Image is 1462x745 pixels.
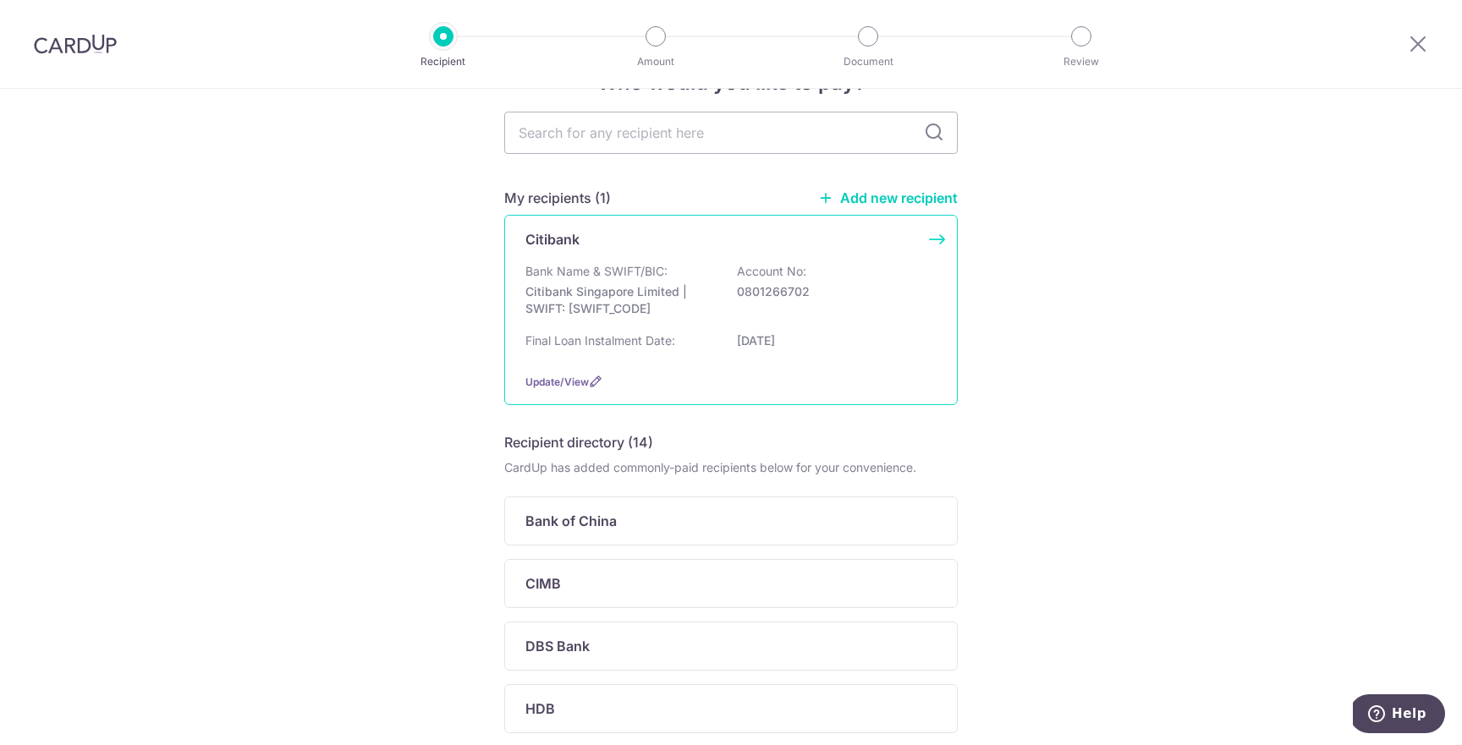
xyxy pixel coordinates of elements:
p: HDB [525,698,555,719]
p: 0801266702 [737,283,926,300]
p: Final Loan Instalment Date: [525,332,675,349]
p: Account No: [737,263,806,280]
p: DBS Bank [525,636,590,656]
h5: My recipients (1) [504,188,611,208]
p: Bank Name & SWIFT/BIC: [525,263,668,280]
iframe: Opens a widget where you can find more information [1353,694,1445,737]
p: CIMB [525,573,561,594]
div: CardUp has added commonly-paid recipients below for your convenience. [504,459,958,476]
p: Amount [593,53,718,70]
a: Update/View [525,375,589,388]
h5: Recipient directory (14) [504,432,653,452]
input: Search for any recipient here [504,112,958,154]
p: Document [805,53,931,70]
p: Citibank Singapore Limited | SWIFT: [SWIFT_CODE] [525,283,715,317]
p: [DATE] [737,332,926,349]
p: Bank of China [525,511,617,531]
p: Review [1019,53,1144,70]
img: CardUp [34,34,117,54]
p: Recipient [381,53,506,70]
p: Citibank [525,229,580,249]
a: Add new recipient [818,189,958,206]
